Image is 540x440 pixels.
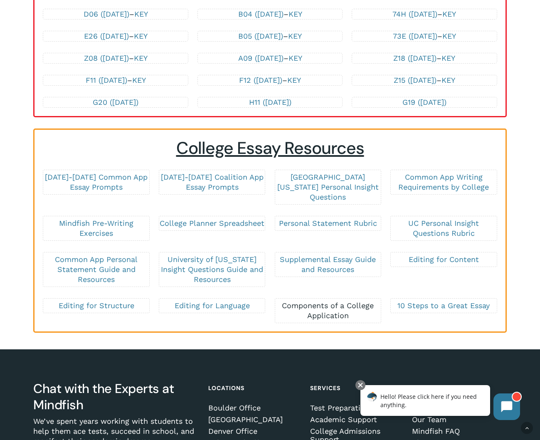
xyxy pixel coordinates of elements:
[84,32,129,40] a: E26 ([DATE])
[442,32,456,40] a: KEY
[360,9,488,19] p: –
[398,173,489,191] a: Common App Writing Requirements by College
[412,427,504,435] a: Mindfish FAQ
[282,301,374,320] a: Components of a College Application
[33,381,199,413] h3: Chat with the Experts at Mindfish
[45,173,148,191] a: [DATE]-[DATE] Common App Essay Prompts
[134,32,148,40] a: KEY
[310,415,402,424] a: Academic Support
[93,98,138,106] a: G20 ([DATE])
[238,10,284,18] a: B04 ([DATE])
[175,301,250,310] a: Editing for Language
[206,53,334,63] p: –
[238,32,283,40] a: B05 ([DATE])
[206,31,334,41] p: –
[208,427,301,435] a: Denver Office
[59,219,133,237] a: Mindfish Pre-Writing Exercises
[249,98,291,106] a: H11 ([DATE])
[160,219,264,227] a: College Planner Spreadsheet
[208,381,301,396] h4: Locations
[52,75,179,85] p: –
[394,76,436,84] a: Z15 ([DATE])
[176,137,364,159] span: College Essay Resources
[86,76,127,84] a: F11 ([DATE])
[208,415,301,424] a: [GEOGRAPHIC_DATA]
[239,76,282,84] a: F12 ([DATE])
[288,32,302,40] a: KEY
[442,10,456,18] a: KEY
[310,381,402,396] h4: Services
[238,54,284,62] a: A09 ([DATE])
[352,378,528,428] iframe: Chatbot
[397,301,490,310] a: 10 Steps to a Great Essay
[134,10,148,18] a: KEY
[208,404,301,412] a: Boulder Office
[402,98,446,106] a: G19 ([DATE])
[52,53,179,63] p: –
[59,301,134,310] a: Editing for Structure
[161,173,264,191] a: [DATE]-[DATE] Coalition App Essay Prompts
[161,255,263,284] a: University of [US_STATE] Insight Questions Guide and Resources
[393,32,437,40] a: 73E ([DATE])
[287,76,301,84] a: KEY
[84,54,129,62] a: Z08 ([DATE])
[441,76,455,84] a: KEY
[288,10,302,18] a: KEY
[360,31,488,41] p: –
[280,255,376,274] a: Supplemental Essay Guide and Resources
[360,53,488,63] p: –
[409,255,479,264] a: Editing for Content
[408,219,479,237] a: UC Personal Insight Questions Rubric
[277,173,379,201] a: [GEOGRAPHIC_DATA][US_STATE] Personal Insight Questions
[52,9,179,19] p: –
[441,54,455,62] a: KEY
[360,75,488,85] p: –
[288,54,302,62] a: KEY
[55,255,138,284] a: Common App Personal Statement Guide and Resources
[84,10,129,18] a: D06 ([DATE])
[134,54,148,62] a: KEY
[393,54,436,62] a: Z18 ([DATE])
[279,219,377,227] a: Personal Statement Rubric
[206,9,334,19] p: –
[310,404,402,412] a: Test Preparation
[206,75,334,85] p: –
[132,76,146,84] a: KEY
[52,31,179,41] p: –
[392,10,437,18] a: 74H ([DATE])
